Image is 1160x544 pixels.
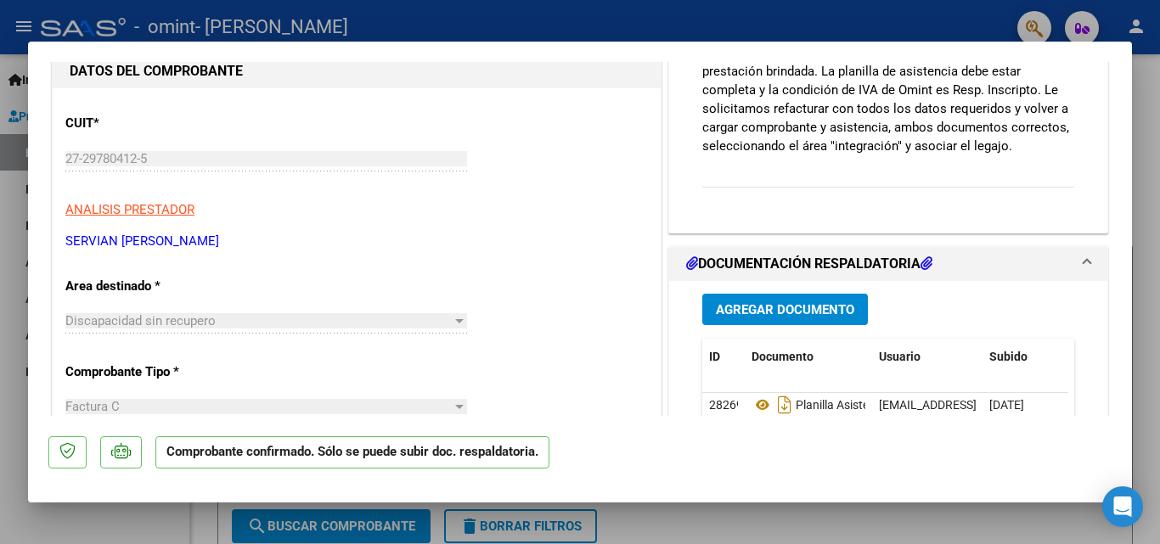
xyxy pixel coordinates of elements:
[745,339,872,375] datatable-header-cell: Documento
[65,202,194,217] span: ANALISIS PRESTADOR
[709,398,743,412] span: 28269
[989,398,1024,412] span: [DATE]
[709,350,720,363] span: ID
[669,247,1107,281] mat-expansion-panel-header: DOCUMENTACIÓN RESPALDATORIA
[702,294,868,325] button: Agregar Documento
[702,339,745,375] datatable-header-cell: ID
[65,362,240,382] p: Comprobante Tipo *
[983,339,1067,375] datatable-header-cell: Subido
[702,25,1074,155] p: Estimada, la facturacion no contiene los datos correspondientes: apellido/nombre y DNI paciente; ...
[65,277,240,296] p: Area destinado *
[989,350,1028,363] span: Subido
[872,339,983,375] datatable-header-cell: Usuario
[70,63,243,79] strong: DATOS DEL COMPROBANTE
[879,350,921,363] span: Usuario
[155,436,549,469] p: Comprobante confirmado. Sólo se puede subir doc. respaldatoria.
[686,254,932,274] h1: DOCUMENTACIÓN RESPALDATORIA
[1067,339,1152,375] datatable-header-cell: Acción
[774,391,796,418] i: Descargar documento
[65,399,120,414] span: Factura C
[716,302,854,317] span: Agregar Documento
[65,313,216,328] span: Discapacidad sin recupero
[1102,486,1143,527] div: Open Intercom Messenger
[752,398,1022,412] span: Planilla Asistencia [PERSON_NAME] [DATE]
[65,114,240,133] p: CUIT
[65,232,648,251] p: SERVIAN [PERSON_NAME]
[752,350,814,363] span: Documento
